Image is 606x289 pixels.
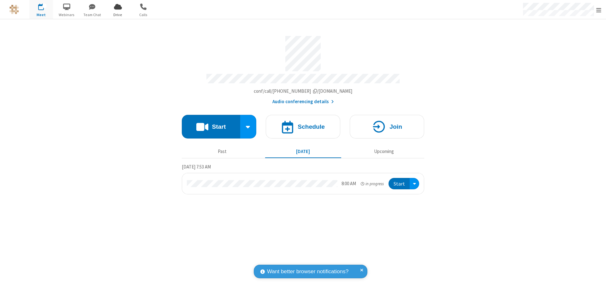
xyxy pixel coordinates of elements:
[55,12,79,18] span: Webinars
[266,115,340,139] button: Schedule
[106,12,130,18] span: Drive
[389,124,402,130] h4: Join
[265,145,341,157] button: [DATE]
[298,124,325,130] h4: Schedule
[182,31,424,105] section: Account details
[43,3,47,8] div: 1
[9,5,19,14] img: QA Selenium DO NOT DELETE OR CHANGE
[361,181,384,187] em: in progress
[410,178,419,190] div: Open menu
[132,12,155,18] span: Calls
[240,115,257,139] div: Start conference options
[80,12,104,18] span: Team Chat
[182,163,424,195] section: Today's Meetings
[350,115,424,139] button: Join
[254,88,353,94] span: Copy my meeting room link
[342,180,356,187] div: 8:00 AM
[29,12,53,18] span: Meet
[182,115,240,139] button: Start
[346,145,422,157] button: Upcoming
[182,164,211,170] span: [DATE] 7:53 AM
[254,88,353,95] button: Copy my meeting room linkCopy my meeting room link
[267,268,348,276] span: Want better browser notifications?
[184,145,260,157] button: Past
[212,124,226,130] h4: Start
[272,98,334,105] button: Audio conferencing details
[389,178,410,190] button: Start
